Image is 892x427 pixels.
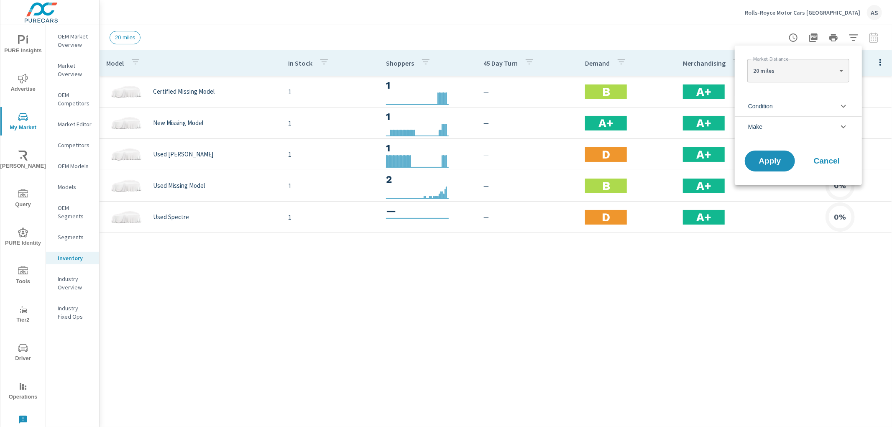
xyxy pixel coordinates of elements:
span: Cancel [810,157,843,165]
div: 20 miles [747,62,849,79]
ul: filter options [735,92,862,141]
button: Apply [745,151,795,171]
span: Condition [748,96,773,116]
p: 20 miles [753,67,836,74]
span: Make [748,117,762,137]
button: Cancel [802,151,852,171]
span: Apply [753,157,787,165]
